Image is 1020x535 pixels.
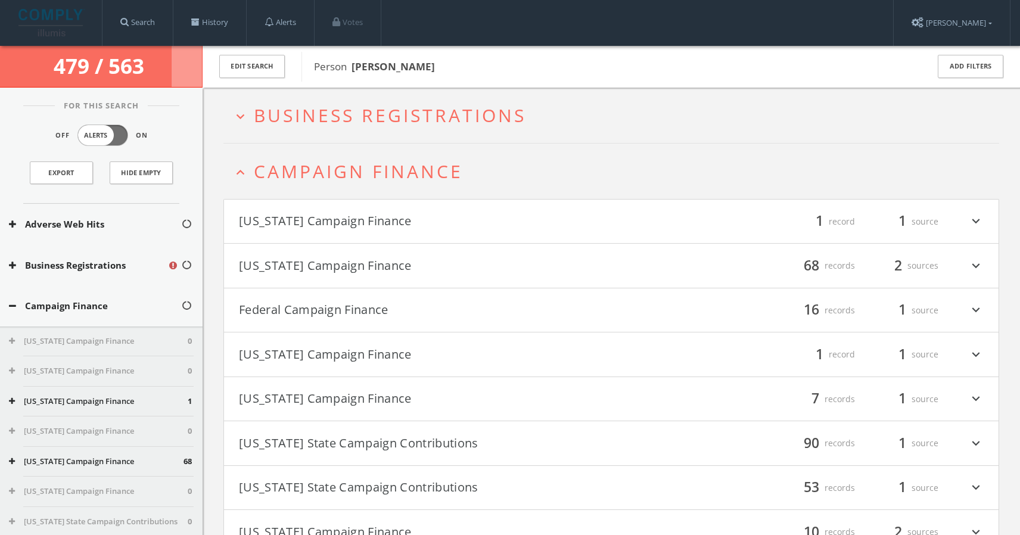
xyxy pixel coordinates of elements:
a: Export [30,161,93,184]
button: expand_moreBusiness Registrations [232,105,999,125]
i: expand_less [232,164,248,181]
span: Business Registrations [254,103,526,127]
div: source [867,300,938,321]
div: source [867,433,938,453]
span: 1 [810,344,829,365]
button: Federal Campaign Finance [239,300,611,321]
div: records [783,433,855,453]
div: records [783,256,855,276]
button: [US_STATE] Campaign Finance [9,396,188,408]
span: 90 [798,433,825,453]
i: expand_more [968,389,984,409]
button: [US_STATE] Campaign Finance [239,344,611,365]
i: expand_more [968,211,984,232]
span: 1 [893,388,912,409]
i: expand_more [968,433,984,453]
img: illumis [18,9,85,36]
span: 1 [893,211,912,232]
button: [US_STATE] State Campaign Contributions [239,478,611,498]
span: 1 [893,344,912,365]
i: expand_more [968,256,984,276]
span: 0 [188,486,192,497]
div: source [867,478,938,498]
div: records [783,389,855,409]
button: [US_STATE] Campaign Finance [9,486,188,497]
b: [PERSON_NAME] [352,60,435,73]
button: [US_STATE] State Campaign Contributions [239,433,611,453]
div: record [783,211,855,232]
button: expand_lessCampaign Finance [232,161,999,181]
div: source [867,344,938,365]
i: expand_more [232,108,248,125]
button: [US_STATE] Campaign Finance [9,335,188,347]
button: [US_STATE] Campaign Finance [239,211,611,232]
button: Hide Empty [110,161,173,184]
span: On [136,130,148,141]
span: 1 [188,396,192,408]
span: 0 [188,425,192,437]
button: Add Filters [938,55,1003,78]
span: 1 [893,477,912,498]
button: [US_STATE] Campaign Finance [9,365,188,377]
div: records [783,478,855,498]
div: source [867,389,938,409]
div: records [783,300,855,321]
div: record [783,344,855,365]
span: 68 [798,255,825,276]
span: 0 [188,516,192,528]
button: [US_STATE] Campaign Finance [9,425,188,437]
button: Campaign Finance [9,299,181,313]
span: 53 [798,477,825,498]
button: Edit Search [219,55,285,78]
button: [US_STATE] Campaign Finance [9,456,184,468]
span: 1 [893,300,912,321]
span: 0 [188,365,192,377]
span: Campaign Finance [254,159,463,183]
button: Business Registrations [9,259,167,272]
span: Person [314,60,435,73]
span: 16 [798,300,825,321]
span: 479 / 563 [54,52,149,80]
span: 0 [188,335,192,347]
span: Off [55,130,70,141]
span: For This Search [55,100,148,112]
i: expand_more [968,344,984,365]
button: [US_STATE] Campaign Finance [239,389,611,409]
span: 68 [184,456,192,468]
span: 2 [889,255,907,276]
button: [US_STATE] State Campaign Contributions [9,516,188,528]
span: 7 [806,388,825,409]
div: sources [867,256,938,276]
button: Adverse Web Hits [9,217,181,231]
i: expand_more [968,300,984,321]
span: 1 [893,433,912,453]
span: 1 [810,211,829,232]
button: [US_STATE] Campaign Finance [239,256,611,276]
div: source [867,211,938,232]
i: expand_more [968,478,984,498]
